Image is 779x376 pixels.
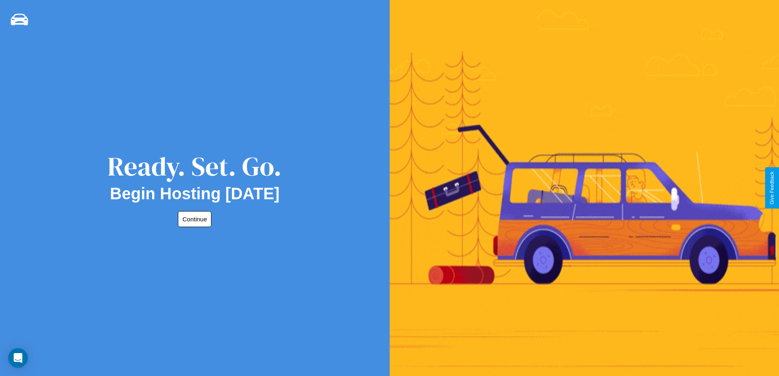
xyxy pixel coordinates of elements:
[110,185,280,203] h2: Begin Hosting [DATE]
[178,211,211,227] button: Continue
[769,171,775,205] div: Give Feedback
[108,148,282,185] div: Ready. Set. Go.
[8,348,28,368] div: Open Intercom Messenger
